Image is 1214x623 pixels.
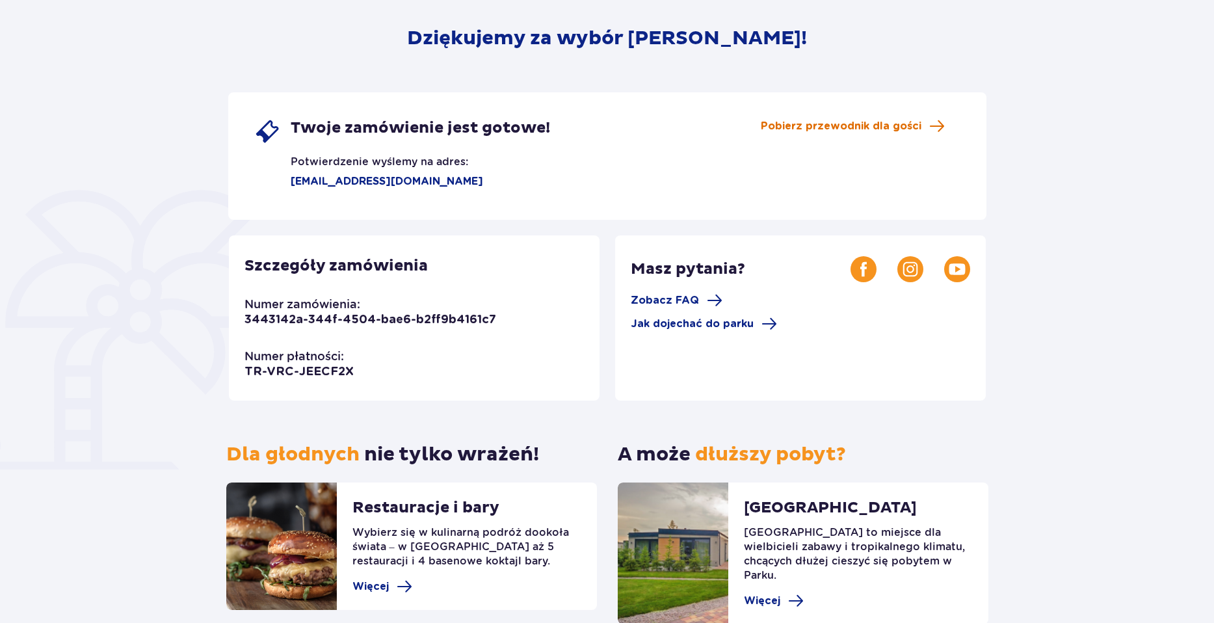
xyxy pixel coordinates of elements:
a: Pobierz przewodnik dla gości [761,118,945,134]
a: Jak dojechać do parku [631,316,777,332]
a: Więcej [744,593,804,609]
span: Więcej [352,579,389,594]
span: Zobacz FAQ [631,293,699,308]
span: Więcej [744,594,780,608]
p: Potwierdzenie wyślemy na adres: [254,144,468,169]
p: [EMAIL_ADDRESS][DOMAIN_NAME] [254,174,483,189]
img: Instagram [897,256,923,282]
img: Youtube [944,256,970,282]
p: [GEOGRAPHIC_DATA] to miejsce dla wielbicieli zabawy i tropikalnego klimatu, chcących dłużej ciesz... [744,525,973,593]
span: dłuższy pobyt? [695,442,846,466]
p: Wybierz się w kulinarną podróż dookoła świata – w [GEOGRAPHIC_DATA] aż 5 restauracji i 4 basenowe... [352,525,581,579]
p: TR-VRC-JEECF2X [244,364,354,380]
p: Dziękujemy za wybór [PERSON_NAME]! [407,26,807,51]
img: Facebook [851,256,877,282]
p: Szczegóły zamówienia [244,256,428,276]
span: Dla głodnych [226,442,360,466]
a: Zobacz FAQ [631,293,722,308]
a: Więcej [352,579,412,594]
p: Masz pytania? [631,259,851,279]
img: restaurants [226,483,337,610]
p: nie tylko wrażeń! [226,442,539,467]
p: A może [618,442,846,467]
p: [GEOGRAPHIC_DATA] [744,498,917,525]
img: single ticket icon [254,118,280,144]
span: Twoje zamówienie jest gotowe! [291,118,550,138]
p: Numer płatności: [244,349,344,364]
p: 3443142a-344f-4504-bae6-b2ff9b4161c7 [244,312,496,328]
p: Restauracje i bary [352,498,499,525]
span: Jak dojechać do parku [631,317,754,331]
span: Pobierz przewodnik dla gości [761,119,921,133]
p: Numer zamówienia: [244,297,360,312]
